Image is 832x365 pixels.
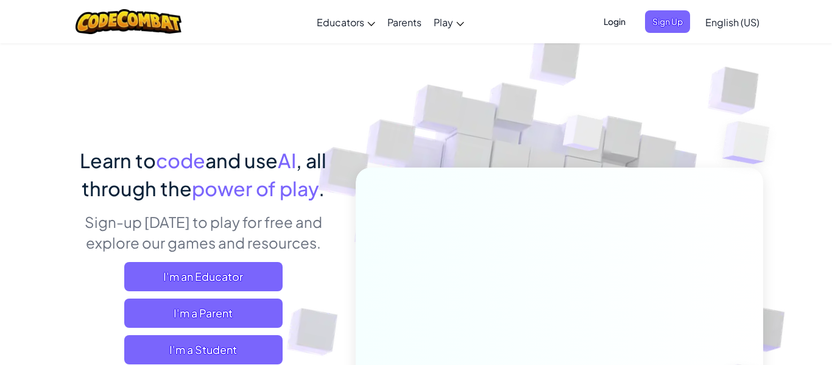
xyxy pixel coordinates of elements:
button: Sign Up [645,10,690,33]
a: Parents [381,5,428,38]
img: CodeCombat logo [76,9,182,34]
span: and use [205,148,278,172]
button: Login [596,10,633,33]
a: Educators [311,5,381,38]
a: Play [428,5,470,38]
span: AI [278,148,296,172]
a: English (US) [699,5,766,38]
button: I'm a Student [124,335,283,364]
span: Play [434,16,453,29]
img: Overlap cubes [698,91,803,194]
a: I'm an Educator [124,262,283,291]
span: . [319,176,325,200]
span: code [156,148,205,172]
img: Overlap cubes [540,91,628,182]
span: Learn to [80,148,156,172]
span: power of play [192,176,319,200]
span: English (US) [705,16,760,29]
p: Sign-up [DATE] to play for free and explore our games and resources. [69,211,337,253]
span: Educators [317,16,364,29]
a: I'm a Parent [124,299,283,328]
